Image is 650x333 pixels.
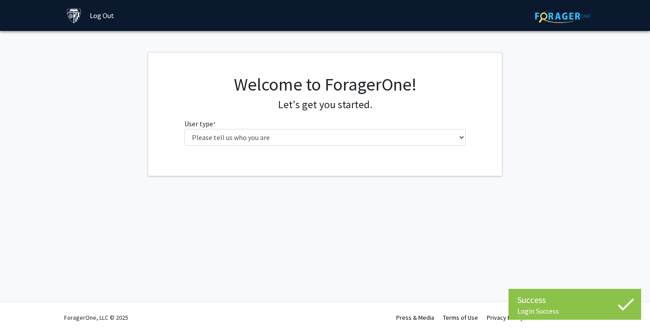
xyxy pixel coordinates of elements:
a: Privacy Policy [487,314,524,322]
a: Terms of Use [443,314,478,322]
h1: Welcome to ForagerOne! [184,74,466,95]
div: Success [517,293,632,307]
a: Press & Media [396,314,434,322]
div: Login Success [517,307,632,315]
div: ForagerOne, LLC © 2025 [64,302,128,333]
label: User type [184,118,216,129]
img: Johns Hopkins University Logo [66,8,82,23]
img: ForagerOne Logo [535,9,590,23]
h4: Let's get you started. [184,98,466,111]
